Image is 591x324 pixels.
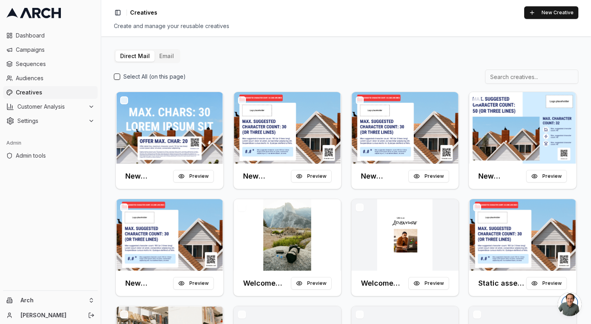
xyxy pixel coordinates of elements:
a: Dashboard [3,29,98,42]
a: Creatives [3,86,98,99]
h3: New Campaign (Front) [361,171,409,182]
button: Preview [408,170,449,183]
h3: New Campaign (Front) [125,171,173,182]
img: Front creative for Static asset test [469,199,576,271]
span: Settings [17,117,85,125]
span: Sequences [16,60,94,68]
img: Front creative for New Campaign (Front) [116,199,223,271]
button: Direct Mail [115,51,155,62]
span: Dashboard [16,32,94,40]
button: Preview [173,170,214,183]
button: Settings [3,115,98,127]
button: Preview [526,277,567,290]
h3: New Campaign (Front) [478,171,526,182]
div: Open chat [558,292,582,316]
h3: Static asset test [478,278,526,289]
span: Admin tools [16,152,94,160]
button: Preview [526,170,567,183]
img: Front creative for New Campaign (Front) [116,92,223,164]
label: Select All (on this page) [123,73,186,81]
img: Front creative for New Campaign (Front) [234,92,341,164]
button: Email [155,51,179,62]
nav: breadcrumb [130,9,157,17]
h3: New Campaign (Front) [125,278,173,289]
span: Campaigns [16,46,94,54]
h3: New Campaign (Front) [243,171,291,182]
img: Front creative for Welcome letter [351,199,459,271]
h3: Welcome postcard [243,278,291,289]
h3: Welcome letter [361,278,409,289]
span: Creatives [16,89,94,96]
a: Campaigns [3,43,98,56]
button: Log out [86,310,97,321]
a: [PERSON_NAME] [21,311,79,319]
a: Audiences [3,72,98,85]
button: Customer Analysis [3,100,98,113]
button: Preview [408,277,449,290]
a: Sequences [3,58,98,70]
img: Front creative for Welcome postcard [234,199,341,271]
div: Create and manage your reusable creatives [114,22,578,30]
span: Creatives [130,9,157,17]
button: New Creative [524,6,578,19]
div: Admin [3,137,98,149]
button: Arch [3,294,98,307]
a: Admin tools [3,149,98,162]
span: Audiences [16,74,94,82]
button: Preview [291,170,332,183]
input: Search creatives... [485,70,578,84]
span: Arch [21,297,85,304]
button: Preview [291,277,332,290]
span: Customer Analysis [17,103,85,111]
img: Front creative for New Campaign (Front) [351,92,459,164]
button: Preview [173,277,214,290]
img: Front creative for New Campaign (Front) [469,92,576,164]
